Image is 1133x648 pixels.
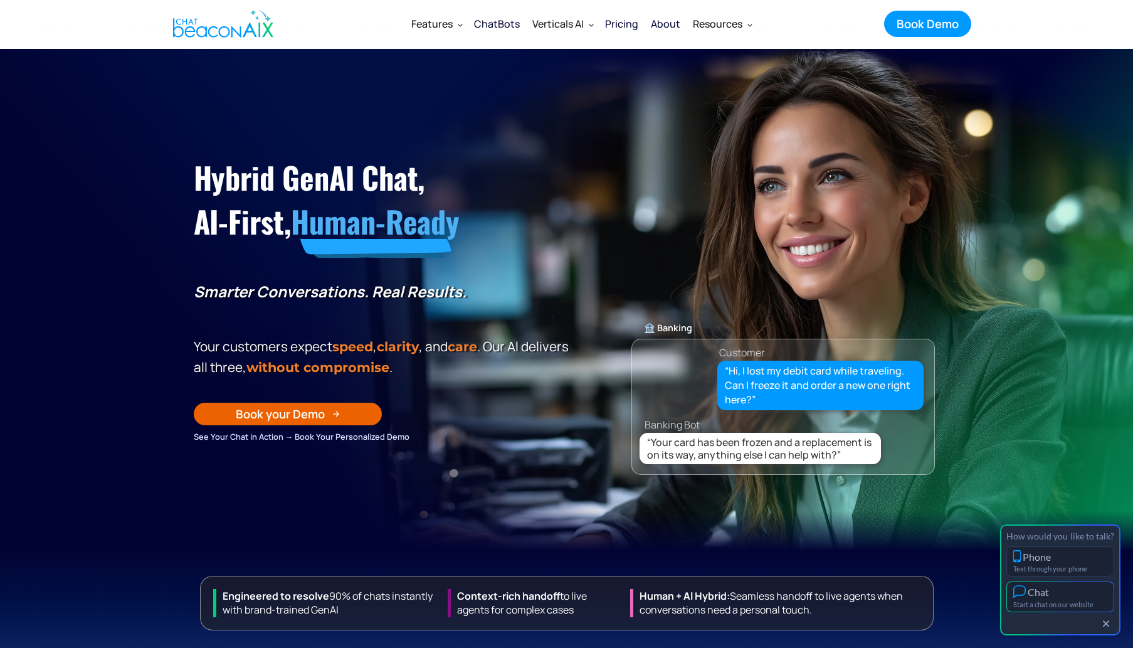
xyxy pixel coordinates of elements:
div: Seamless handoff to live agents when conversations need a personal touch. [630,589,927,617]
div: Book Demo [897,16,959,32]
img: Dropdown [747,22,752,27]
a: Pricing [599,8,645,40]
strong: Context-rich handoff [457,589,560,603]
a: ChatBots [468,8,526,40]
div: Resources [693,15,742,33]
div: Features [411,15,453,33]
strong: Smarter Conversations. Real Results. [194,281,466,302]
img: Dropdown [458,22,463,27]
div: See Your Chat in Action → Book Your Personalized Demo [194,430,573,444]
div: 🏦 Banking [632,319,934,337]
div: Resources [687,9,757,39]
span: care [448,339,477,354]
a: Book your Demo [194,403,382,425]
span: without compromise [246,359,389,375]
strong: Human + Al Hybrid: [640,589,730,603]
a: home [162,2,280,46]
div: Verticals AI [532,15,584,33]
div: Verticals AI [526,9,599,39]
div: 90% of chats instantly with brand-trained GenAI [213,589,438,617]
div: Pricing [605,15,638,33]
div: About [651,15,680,33]
div: Customer [719,344,765,361]
div: Features [405,9,468,39]
strong: speed [332,339,373,354]
h1: Hybrid GenAI Chat, AI-First, [194,156,573,244]
a: About [645,8,687,40]
span: clarity [377,339,419,354]
img: Arrow [332,410,340,418]
a: Book Demo [884,11,971,37]
span: Human-Ready [291,199,460,243]
img: Dropdown [589,22,594,27]
div: “Hi, I lost my debit card while traveling. Can I freeze it and order a new one right here?” [725,364,917,408]
p: Your customers expect , , and . Our Al delivers all three, . [194,336,573,378]
div: Book your Demo [236,406,325,422]
div: ChatBots [474,15,520,33]
div: to live agents for complex cases [448,589,620,617]
strong: Engineered to resolve [223,589,329,603]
